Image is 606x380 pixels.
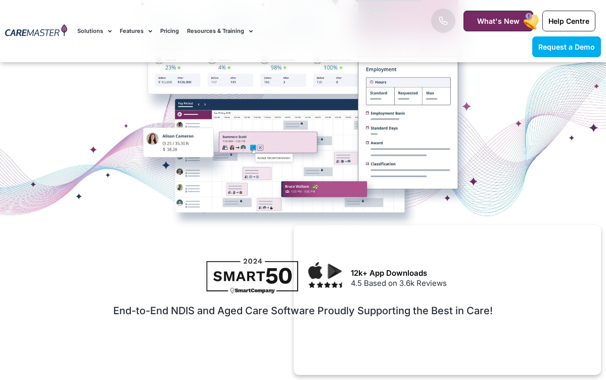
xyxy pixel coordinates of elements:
[477,17,520,25] span: What's New
[538,43,595,51] span: Request a Demo
[77,14,112,48] a: Solutions
[542,11,595,31] a: Help Centre
[11,305,595,317] h2: End-to-End NDIS and Aged Care Software Proudly Supporting the Best in Care!
[5,24,67,38] img: CareMaster Logo
[187,14,253,48] a: Resources & Training
[120,14,152,48] a: Features
[294,225,601,375] iframe: Popup CTA
[77,14,387,48] nav: Menu
[160,14,179,48] a: Pricing
[548,17,589,25] span: Help Centre
[463,11,533,31] a: What's New
[532,36,601,57] a: Request a Demo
